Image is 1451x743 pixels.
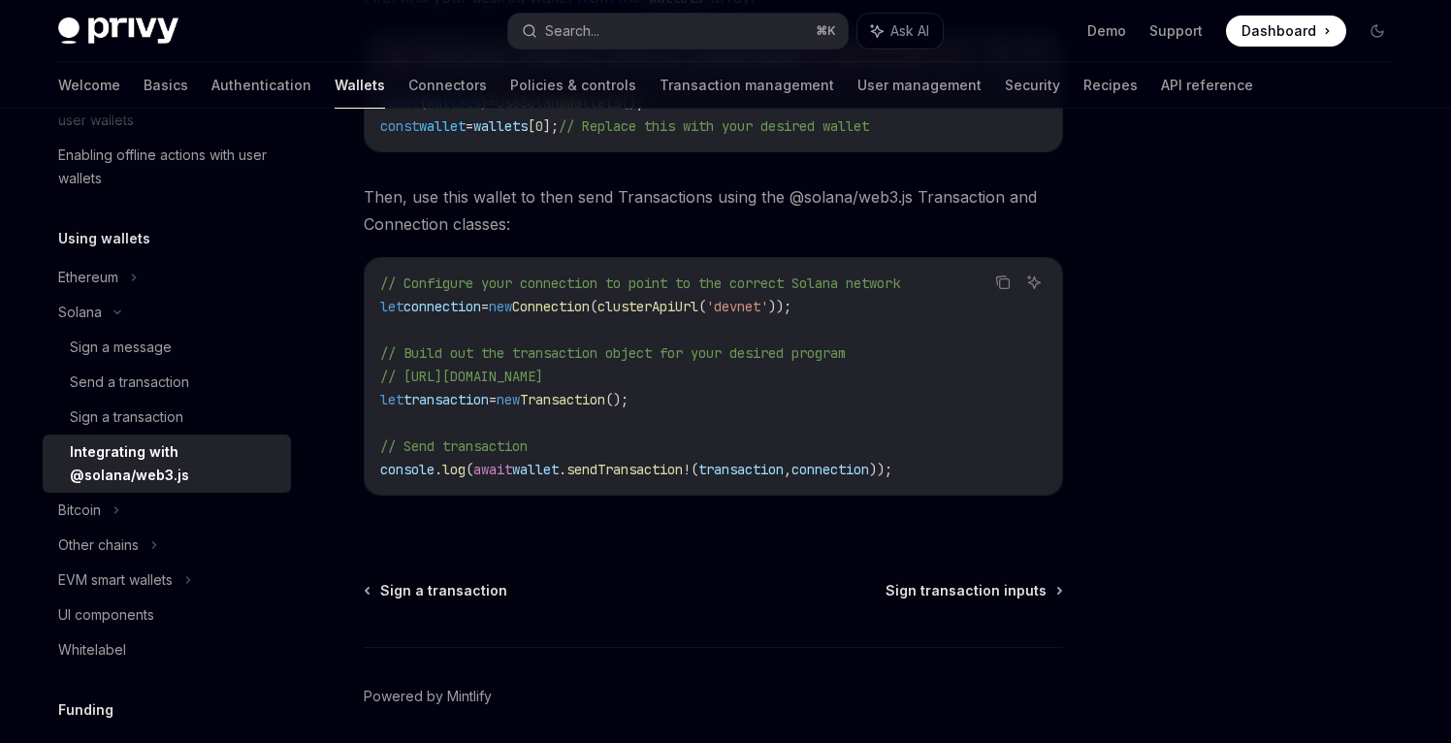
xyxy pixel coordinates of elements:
a: Wallets [335,62,385,109]
h5: Using wallets [58,227,150,250]
span: sendTransaction [566,461,683,478]
span: // Build out the transaction object for your desired program [380,344,846,362]
button: Toggle dark mode [1362,16,1393,47]
a: Sign a message [43,330,291,365]
span: . [559,461,566,478]
a: Connectors [408,62,487,109]
span: ]; [543,117,559,135]
span: Then, use this wallet to then send Transactions using the @solana/web3.js Transaction and Connect... [364,183,1063,238]
span: ! [683,461,691,478]
span: Transaction [520,391,605,408]
span: = [489,391,497,408]
a: Security [1005,62,1060,109]
span: console [380,461,435,478]
div: Integrating with @solana/web3.js [70,440,279,487]
span: Ask AI [890,21,929,41]
button: Copy the contents from the code block [990,270,1016,295]
span: wallets [473,117,528,135]
span: log [442,461,466,478]
a: Send a transaction [43,365,291,400]
span: = [481,298,489,315]
a: Enabling offline actions with user wallets [43,138,291,196]
span: new [489,298,512,315]
span: Sign transaction inputs [886,581,1047,600]
span: ( [698,298,706,315]
span: transaction [403,391,489,408]
span: // Send transaction [380,437,528,455]
span: transaction [698,461,784,478]
button: Ask AI [1021,270,1047,295]
span: )); [768,298,791,315]
span: const [380,117,419,135]
span: ( [466,461,473,478]
span: Connection [512,298,590,315]
span: ⌘ K [816,23,836,39]
span: ( [691,461,698,478]
a: Whitelabel [43,632,291,667]
span: [ [528,117,535,135]
span: wallet [512,461,559,478]
div: Other chains [58,533,139,557]
a: Support [1149,21,1203,41]
a: Policies & controls [510,62,636,109]
div: Search... [545,19,599,43]
div: Sign a transaction [70,405,183,429]
span: let [380,298,403,315]
a: Sign a transaction [366,581,507,600]
div: Bitcoin [58,499,101,522]
span: Sign a transaction [380,581,507,600]
span: 'devnet' [706,298,768,315]
span: Dashboard [1241,21,1316,41]
a: Dashboard [1226,16,1346,47]
button: Search...⌘K [508,14,848,48]
span: 0 [535,117,543,135]
a: Powered by Mintlify [364,687,492,706]
span: (); [605,391,629,408]
div: Sign a message [70,336,172,359]
span: // Configure your connection to point to the correct Solana network [380,275,900,292]
span: clusterApiUrl [597,298,698,315]
img: dark logo [58,17,178,45]
a: User management [857,62,982,109]
div: Solana [58,301,102,324]
a: Recipes [1083,62,1138,109]
span: = [466,117,473,135]
span: await [473,461,512,478]
a: Demo [1087,21,1126,41]
a: Welcome [58,62,120,109]
span: )); [869,461,892,478]
span: ( [590,298,597,315]
div: Whitelabel [58,638,126,662]
div: Send a transaction [70,371,189,394]
span: connection [791,461,869,478]
span: connection [403,298,481,315]
a: Sign a transaction [43,400,291,435]
div: Ethereum [58,266,118,289]
a: UI components [43,598,291,632]
span: let [380,391,403,408]
a: Transaction management [660,62,834,109]
a: Basics [144,62,188,109]
a: Sign transaction inputs [886,581,1061,600]
a: Integrating with @solana/web3.js [43,435,291,493]
h5: Funding [58,698,113,722]
div: Enabling offline actions with user wallets [58,144,279,190]
span: new [497,391,520,408]
span: wallet [419,117,466,135]
button: Ask AI [857,14,943,48]
div: UI components [58,603,154,627]
span: , [784,461,791,478]
a: Authentication [211,62,311,109]
span: . [435,461,442,478]
span: // Replace this with your desired wallet [559,117,869,135]
span: // [URL][DOMAIN_NAME] [380,368,543,385]
div: EVM smart wallets [58,568,173,592]
a: API reference [1161,62,1253,109]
